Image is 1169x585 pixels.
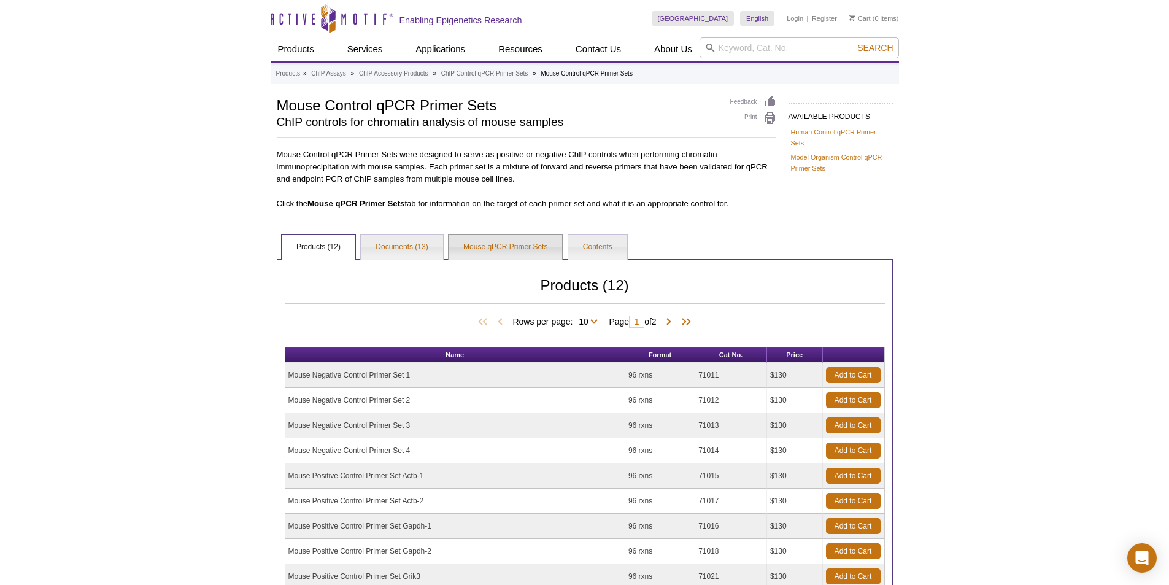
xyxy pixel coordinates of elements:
[285,388,625,413] td: Mouse Negative Control Primer Set 2
[568,37,628,61] a: Contact Us
[791,152,890,174] a: Model Organism Control qPCR Primer Sets
[277,117,718,128] h2: ChIP controls for chromatin analysis of mouse samples
[652,317,657,327] span: 2
[625,347,695,363] th: Format
[541,70,633,77] li: Mouse Control qPCR Primer Sets
[730,112,776,125] a: Print
[695,363,767,388] td: 71011
[826,493,881,509] a: Add to Cart
[625,489,695,514] td: 96 rxns
[675,316,693,328] span: Last Page
[730,95,776,109] a: Feedback
[625,463,695,489] td: 96 rxns
[767,388,823,413] td: $130
[854,42,897,53] button: Search
[433,70,436,77] li: »
[789,103,893,125] h2: AVAILABLE PRODUCTS
[441,68,528,79] a: ChIP Control qPCR Primer Sets
[494,316,506,328] span: Previous Page
[826,518,881,534] a: Add to Cart
[277,198,776,210] p: Click the tab for information on the target of each primer set and what it is an appropriate cont...
[695,438,767,463] td: 71014
[285,347,625,363] th: Name
[476,316,494,328] span: First Page
[340,37,390,61] a: Services
[695,539,767,564] td: 71018
[787,14,803,23] a: Login
[695,347,767,363] th: Cat No.
[625,514,695,539] td: 96 rxns
[695,489,767,514] td: 71017
[791,126,890,149] a: Human Control qPCR Primer Sets
[767,347,823,363] th: Price
[285,280,885,304] h2: Products (12)
[826,468,881,484] a: Add to Cart
[695,463,767,489] td: 71015
[303,70,307,77] li: »
[849,15,855,21] img: Your Cart
[812,14,837,23] a: Register
[652,11,735,26] a: [GEOGRAPHIC_DATA]
[767,413,823,438] td: $130
[767,363,823,388] td: $130
[277,95,718,114] h1: Mouse Control qPCR Primer Sets
[625,363,695,388] td: 96 rxns
[282,235,355,260] a: Products (12)
[695,514,767,539] td: 71016
[285,514,625,539] td: Mouse Positive Control Primer Set Gapdh-1
[647,37,700,61] a: About Us
[285,413,625,438] td: Mouse Negative Control Primer Set 3
[276,68,300,79] a: Products
[767,514,823,539] td: $130
[359,68,428,79] a: ChIP Accessory Products
[285,363,625,388] td: Mouse Negative Control Primer Set 1
[1127,543,1157,573] div: Open Intercom Messenger
[271,37,322,61] a: Products
[361,235,442,260] a: Documents (13)
[311,68,346,79] a: ChIP Assays
[826,417,881,433] a: Add to Cart
[285,489,625,514] td: Mouse Positive Control Primer Set Actb-2
[625,388,695,413] td: 96 rxns
[307,199,404,208] b: Mouse qPCR Primer Sets
[625,539,695,564] td: 96 rxns
[533,70,536,77] li: »
[695,413,767,438] td: 71013
[568,235,627,260] a: Contents
[857,43,893,53] span: Search
[285,463,625,489] td: Mouse Positive Control Primer Set Actb-1
[826,392,881,408] a: Add to Cart
[826,367,881,383] a: Add to Cart
[767,539,823,564] td: $130
[663,316,675,328] span: Next Page
[399,15,522,26] h2: Enabling Epigenetics Research
[408,37,473,61] a: Applications
[807,11,809,26] li: |
[767,438,823,463] td: $130
[449,235,562,260] a: Mouse qPCR Primer Sets
[740,11,774,26] a: English
[491,37,550,61] a: Resources
[285,539,625,564] td: Mouse Positive Control Primer Set Gapdh-2
[826,543,881,559] a: Add to Cart
[849,14,871,23] a: Cart
[351,70,355,77] li: »
[767,489,823,514] td: $130
[625,413,695,438] td: 96 rxns
[512,315,603,327] span: Rows per page:
[826,568,881,584] a: Add to Cart
[603,316,662,328] span: Page of
[625,438,695,463] td: 96 rxns
[849,11,899,26] li: (0 items)
[285,438,625,463] td: Mouse Negative Control Primer Set 4
[695,388,767,413] td: 71012
[826,443,881,459] a: Add to Cart
[700,37,899,58] input: Keyword, Cat. No.
[277,145,776,185] p: Mouse Control qPCR Primer Sets were designed to serve as positive or negative ChIP controls when ...
[767,463,823,489] td: $130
